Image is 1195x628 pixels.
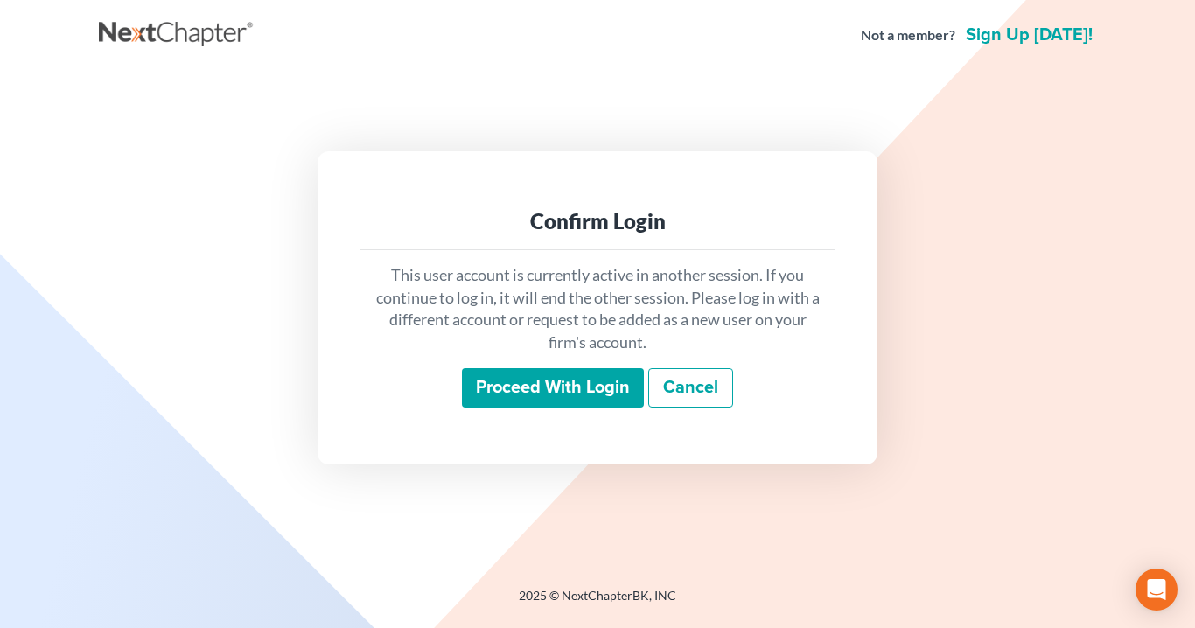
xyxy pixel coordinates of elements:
[861,25,955,45] strong: Not a member?
[374,207,821,235] div: Confirm Login
[374,264,821,354] p: This user account is currently active in another session. If you continue to log in, it will end ...
[962,26,1096,44] a: Sign up [DATE]!
[462,368,644,408] input: Proceed with login
[1136,569,1178,611] div: Open Intercom Messenger
[648,368,733,408] a: Cancel
[99,587,1096,618] div: 2025 © NextChapterBK, INC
